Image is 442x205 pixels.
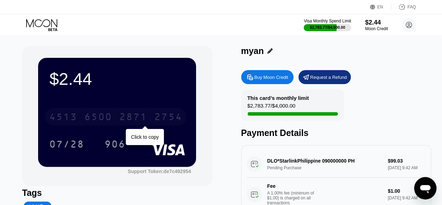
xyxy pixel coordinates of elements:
[310,25,345,29] div: $2,783.77 / $4,000.00
[388,188,426,194] div: $1.00
[391,4,416,11] div: FAQ
[104,139,125,151] div: 906
[45,108,186,125] div: 4513650028712754
[298,70,351,84] div: Request a Refund
[365,19,388,31] div: $2.44Moon Credit
[414,177,436,199] iframe: Button to launch messaging window
[388,196,426,200] div: [DATE] 9:42 AM
[22,188,212,198] div: Tags
[365,26,388,31] div: Moon Credit
[49,139,84,151] div: 07/28
[44,135,89,153] div: 07/28
[377,5,383,9] div: EN
[131,134,159,140] div: Click to copy
[247,103,296,112] div: $2,783.77 / $4,000.00
[304,19,351,31] div: Visa Monthly Spend Limit$2,783.77/$4,000.00
[49,69,185,89] div: $2.44
[267,183,316,189] div: Fee
[407,5,416,9] div: FAQ
[119,112,147,123] div: 2871
[49,112,77,123] div: 4513
[365,19,388,26] div: $2.44
[247,95,309,101] div: This card’s monthly limit
[370,4,391,11] div: EN
[241,70,294,84] div: Buy Moon Credit
[154,112,182,123] div: 2754
[128,169,191,174] div: Support Token: de7c492954
[310,74,347,80] div: Request a Refund
[241,128,431,138] div: Payment Details
[304,19,351,23] div: Visa Monthly Spend Limit
[84,112,112,123] div: 6500
[254,74,288,80] div: Buy Moon Credit
[99,135,131,153] div: 906
[241,46,264,56] div: myan
[128,169,191,174] div: Support Token:de7c492954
